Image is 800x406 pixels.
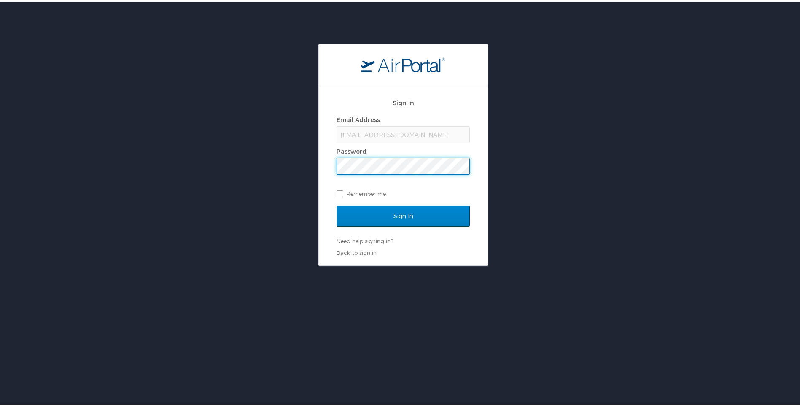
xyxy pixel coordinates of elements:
label: Remember me [337,186,470,198]
label: Password [337,146,366,153]
a: Back to sign in [337,248,377,254]
label: Email Address [337,114,380,122]
input: Sign In [337,204,470,225]
img: logo [361,55,445,70]
h2: Sign In [337,96,470,106]
a: Need help signing in? [337,236,393,243]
